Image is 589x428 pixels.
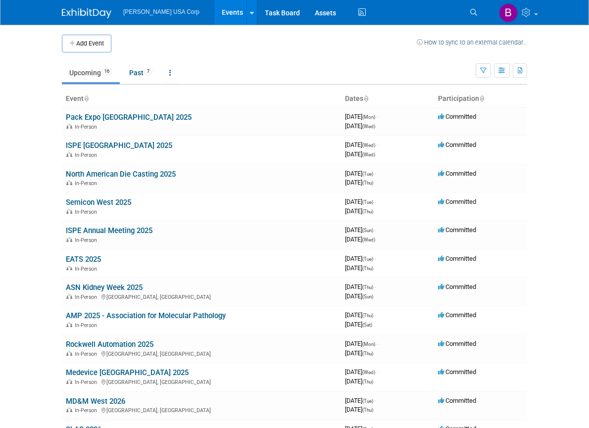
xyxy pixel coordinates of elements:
[345,340,378,347] span: [DATE]
[362,209,373,214] span: (Thu)
[66,294,72,299] img: In-Person Event
[66,406,337,414] div: [GEOGRAPHIC_DATA], [GEOGRAPHIC_DATA]
[362,322,372,328] span: (Sat)
[62,63,120,82] a: Upcoming16
[62,35,111,52] button: Add Event
[345,207,373,215] span: [DATE]
[75,152,100,158] span: In-Person
[438,113,476,120] span: Committed
[362,124,375,129] span: (Wed)
[66,340,153,349] a: Rockwell Automation 2025
[66,180,72,185] img: In-Person Event
[438,368,476,376] span: Committed
[438,141,476,148] span: Committed
[66,379,72,384] img: In-Person Event
[345,283,376,290] span: [DATE]
[362,114,375,120] span: (Mon)
[345,255,376,262] span: [DATE]
[362,370,375,375] span: (Wed)
[66,141,172,150] a: ISPE [GEOGRAPHIC_DATA] 2025
[362,237,375,242] span: (Wed)
[66,170,176,179] a: North American Die Casting 2025
[66,266,72,271] img: In-Person Event
[75,294,100,300] span: In-Person
[66,198,131,207] a: Semicon West 2025
[362,256,373,262] span: (Tue)
[66,407,72,412] img: In-Person Event
[66,209,72,214] img: In-Person Event
[144,68,152,75] span: 7
[84,95,89,102] a: Sort by Event Name
[362,152,375,157] span: (Wed)
[62,8,111,18] img: ExhibitDay
[434,91,527,107] th: Participation
[341,91,434,107] th: Dates
[66,368,189,377] a: Medevice [GEOGRAPHIC_DATA] 2025
[438,255,476,262] span: Committed
[345,321,372,328] span: [DATE]
[362,294,373,299] span: (Sun)
[66,152,72,157] img: In-Person Event
[75,209,100,215] span: In-Person
[375,226,376,234] span: -
[362,285,373,290] span: (Thu)
[377,113,378,120] span: -
[345,397,376,404] span: [DATE]
[345,368,378,376] span: [DATE]
[438,397,476,404] span: Committed
[66,351,72,356] img: In-Person Event
[66,237,72,242] img: In-Person Event
[375,283,376,290] span: -
[345,349,373,357] span: [DATE]
[75,124,100,130] span: In-Person
[66,124,72,129] img: In-Person Event
[362,171,373,177] span: (Tue)
[75,237,100,243] span: In-Person
[345,179,373,186] span: [DATE]
[75,266,100,272] span: In-Person
[122,63,160,82] a: Past7
[438,226,476,234] span: Committed
[362,407,373,413] span: (Thu)
[66,283,143,292] a: ASN Kidney Week 2025
[479,95,484,102] a: Sort by Participation Type
[62,91,341,107] th: Event
[66,322,72,327] img: In-Person Event
[345,236,375,243] span: [DATE]
[362,351,373,356] span: (Thu)
[66,113,192,122] a: Pack Expo [GEOGRAPHIC_DATA] 2025
[75,351,100,357] span: In-Person
[362,313,373,318] span: (Thu)
[75,379,100,385] span: In-Person
[375,198,376,205] span: -
[377,141,378,148] span: -
[375,170,376,177] span: -
[66,255,101,264] a: EATS 2025
[101,68,112,75] span: 16
[345,292,373,300] span: [DATE]
[345,141,378,148] span: [DATE]
[362,266,373,271] span: (Thu)
[375,255,376,262] span: -
[66,378,337,385] div: [GEOGRAPHIC_DATA], [GEOGRAPHIC_DATA]
[75,322,100,329] span: In-Person
[362,180,373,186] span: (Thu)
[362,379,373,384] span: (Thu)
[345,198,376,205] span: [DATE]
[375,397,376,404] span: -
[438,340,476,347] span: Committed
[66,397,125,406] a: MD&M West 2026
[362,228,373,233] span: (Sun)
[362,341,375,347] span: (Mon)
[345,406,373,413] span: [DATE]
[438,198,476,205] span: Committed
[499,3,518,22] img: Brian Malley
[362,199,373,205] span: (Tue)
[362,143,375,148] span: (Wed)
[123,8,199,15] span: [PERSON_NAME] USA Corp
[417,39,527,46] a: How to sync to an external calendar...
[362,398,373,404] span: (Tue)
[345,311,376,319] span: [DATE]
[438,311,476,319] span: Committed
[75,407,100,414] span: In-Person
